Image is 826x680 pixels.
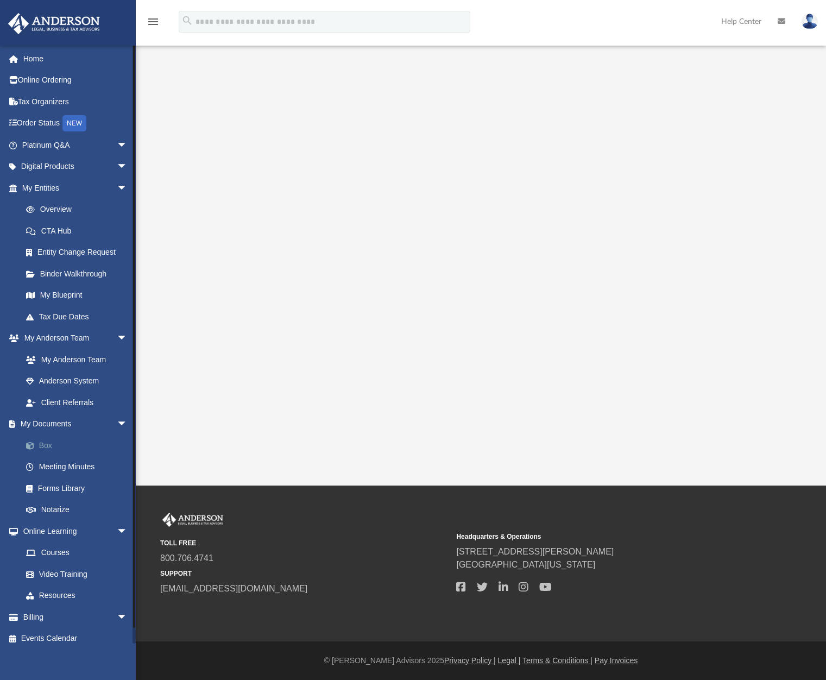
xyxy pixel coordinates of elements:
a: Forms Library [15,477,138,499]
a: Order StatusNEW [8,112,144,135]
span: arrow_drop_down [117,328,138,350]
a: Overview [15,199,144,221]
a: [EMAIL_ADDRESS][DOMAIN_NAME] [160,584,307,593]
i: search [181,15,193,27]
a: CTA Hub [15,220,144,242]
a: Billingarrow_drop_down [8,606,144,628]
a: Terms & Conditions | [522,656,592,665]
a: Binder Walkthrough [15,263,144,285]
a: Legal | [498,656,521,665]
a: Digital Productsarrow_drop_down [8,156,144,178]
a: My Blueprint [15,285,138,306]
a: Privacy Policy | [444,656,496,665]
span: arrow_drop_down [117,606,138,628]
img: Anderson Advisors Platinum Portal [5,13,103,34]
a: [STREET_ADDRESS][PERSON_NAME] [456,547,614,556]
img: User Pic [802,14,818,29]
a: My Documentsarrow_drop_down [8,413,144,435]
a: My Anderson Team [15,349,133,370]
img: Anderson Advisors Platinum Portal [160,513,225,527]
a: Meeting Minutes [15,456,144,478]
a: Courses [15,542,138,564]
a: 800.706.4741 [160,553,213,563]
a: Notarize [15,499,144,521]
i: menu [147,15,160,28]
a: Online Learningarrow_drop_down [8,520,138,542]
a: Events Calendar [8,628,144,650]
a: menu [147,21,160,28]
a: Entity Change Request [15,242,144,263]
a: Online Ordering [8,70,144,91]
small: TOLL FREE [160,538,449,548]
small: Headquarters & Operations [456,532,745,542]
a: Platinum Q&Aarrow_drop_down [8,134,144,156]
a: Tax Organizers [8,91,144,112]
a: Pay Invoices [595,656,638,665]
a: My Anderson Teamarrow_drop_down [8,328,138,349]
span: arrow_drop_down [117,413,138,436]
div: NEW [62,115,86,131]
a: My Entitiesarrow_drop_down [8,177,144,199]
a: Home [8,48,144,70]
a: Resources [15,585,138,607]
a: Video Training [15,563,133,585]
a: Tax Due Dates [15,306,144,328]
a: Client Referrals [15,392,138,413]
a: Anderson System [15,370,138,392]
a: [GEOGRAPHIC_DATA][US_STATE] [456,560,595,569]
a: Box [15,435,144,456]
span: arrow_drop_down [117,177,138,199]
span: arrow_drop_down [117,134,138,156]
span: arrow_drop_down [117,520,138,543]
small: SUPPORT [160,569,449,578]
span: arrow_drop_down [117,156,138,178]
div: © [PERSON_NAME] Advisors 2025 [136,655,826,666]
